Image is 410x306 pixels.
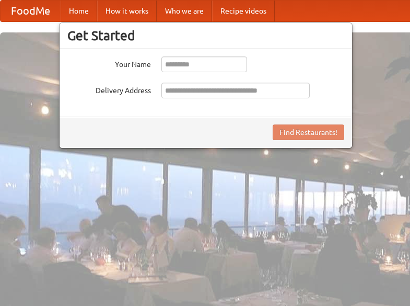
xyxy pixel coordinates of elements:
[97,1,157,21] a: How it works
[157,1,212,21] a: Who we are
[273,124,344,140] button: Find Restaurants!
[61,1,97,21] a: Home
[67,56,151,70] label: Your Name
[67,28,344,43] h3: Get Started
[1,1,61,21] a: FoodMe
[212,1,275,21] a: Recipe videos
[67,83,151,96] label: Delivery Address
